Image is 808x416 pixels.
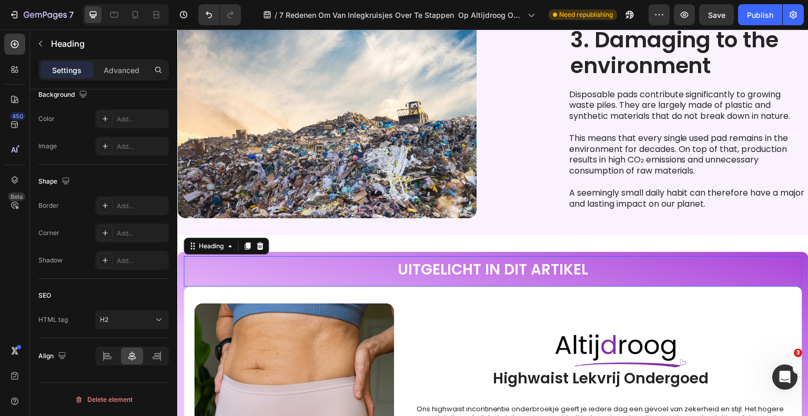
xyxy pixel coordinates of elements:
[392,60,630,93] p: Disposable pads contribute significantly to growing waste piles. They are largely made of plastic...
[38,291,51,300] div: SEO
[38,256,63,265] div: Shadow
[117,115,166,124] div: Add...
[38,201,59,210] div: Border
[117,201,166,211] div: Add...
[219,230,412,251] h2: Rich Text Editor. Editing area: main
[69,8,74,21] p: 7
[100,316,108,323] span: H2
[117,256,166,266] div: Add...
[38,349,68,363] div: Align
[220,231,411,250] p: UITGELICHT IN DIT ARTIKEL
[38,141,57,151] div: Image
[275,9,277,21] span: /
[772,364,797,390] iframe: Intercom live chat
[559,10,613,19] span: Need republishing
[8,192,25,201] div: Beta
[747,9,773,21] div: Publish
[51,37,165,50] p: Heading
[117,142,166,151] div: Add...
[392,158,630,180] p: A seemingly small daily habit can therefore have a major and lasting impact on our planet.
[117,229,166,238] div: Add...
[38,391,169,408] button: Delete element
[10,112,25,120] div: 450
[38,175,72,189] div: Shape
[177,29,808,416] iframe: Design area
[75,393,133,406] div: Delete element
[38,315,68,324] div: HTML tag
[38,114,55,124] div: Color
[378,305,509,339] img: gempages_581928197117969240-52523e0e-15c8-4b29-8c4f-4f12c263e653.png
[233,376,613,402] p: Ons highwaist incontinentie onderbroekje geeft je iedere dag een gevoel van zekerheid en stijl. H...
[52,65,82,76] p: Settings
[4,4,78,25] button: 7
[233,339,614,359] h2: Highwaist Lekvrij Ondergoed
[38,228,59,238] div: Corner
[392,104,630,147] p: This means that every single used pad remains in the environment for decades. On top of that, pro...
[699,4,734,25] button: Save
[279,9,523,21] span: 7 Redenen Om Van Inlegkruisjes Over Te Stappen Op Altijdroog Ondergoed
[104,65,139,76] p: Advanced
[95,310,169,329] button: H2
[794,349,802,357] span: 3
[38,88,89,102] div: Background
[708,11,725,19] span: Save
[19,212,48,221] div: Heading
[738,4,782,25] button: Publish
[198,4,241,25] div: Undo/Redo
